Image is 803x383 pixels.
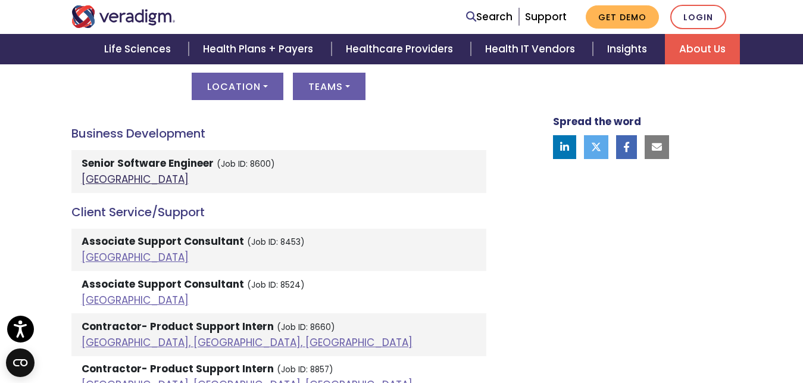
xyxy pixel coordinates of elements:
a: Support [525,10,567,24]
a: [GEOGRAPHIC_DATA] [82,250,189,264]
small: (Job ID: 8453) [247,236,305,248]
strong: Contractor- Product Support Intern [82,362,274,376]
small: (Job ID: 8524) [247,279,305,291]
a: Health IT Vendors [471,34,593,64]
a: Search [466,9,513,25]
h4: Business Development [71,126,486,141]
button: Teams [293,73,365,100]
img: Veradigm logo [71,5,176,28]
a: Life Sciences [90,34,189,64]
strong: Spread the word [553,114,641,129]
button: Location [192,73,283,100]
a: [GEOGRAPHIC_DATA] [82,172,189,186]
strong: Contractor- Product Support Intern [82,319,274,334]
a: Login [670,5,726,29]
small: (Job ID: 8660) [277,322,335,333]
strong: Associate Support Consultant [82,277,244,291]
strong: Associate Support Consultant [82,234,244,248]
a: Healthcare Providers [332,34,471,64]
a: [GEOGRAPHIC_DATA], [GEOGRAPHIC_DATA], [GEOGRAPHIC_DATA] [82,335,413,350]
strong: Senior Software Engineer [82,156,214,170]
button: Open CMP widget [6,348,35,377]
a: [GEOGRAPHIC_DATA] [82,293,189,307]
a: About Us [665,34,740,64]
small: (Job ID: 8857) [277,364,333,375]
small: (Job ID: 8600) [217,158,275,170]
a: Get Demo [586,5,659,29]
h4: Client Service/Support [71,205,486,219]
a: Insights [593,34,665,64]
a: Health Plans + Payers [189,34,331,64]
